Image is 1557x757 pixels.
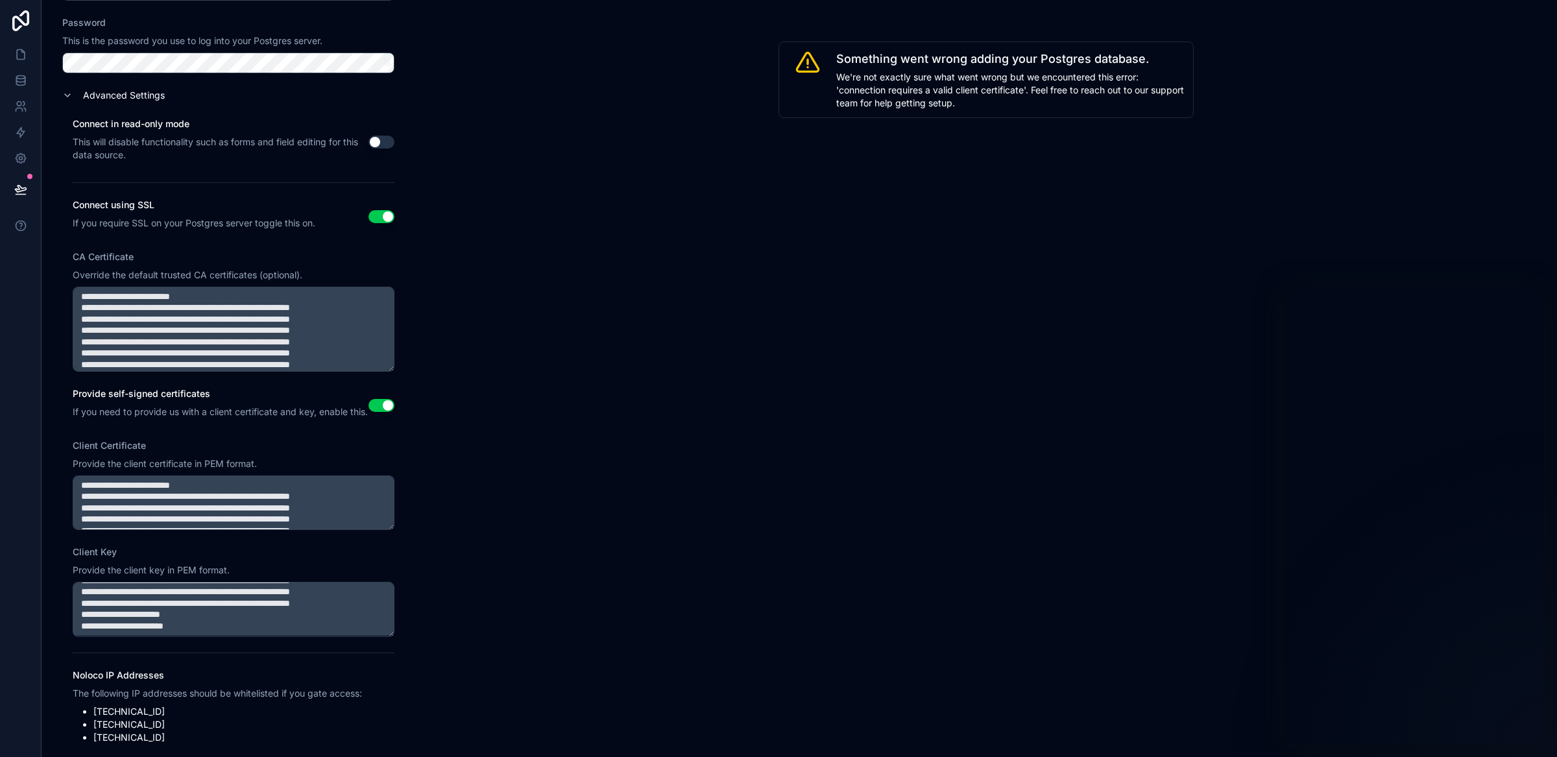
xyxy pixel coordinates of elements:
[93,705,362,718] li: [TECHNICAL_ID]
[62,34,394,47] p: This is the password you use to log into your Postgres server.
[1285,287,1544,744] iframe: Intercom live chat
[836,71,1185,110] span: We're not exactly sure what went wrong but we encountered this error: 'connection requires a vali...
[93,718,362,731] li: [TECHNICAL_ID]
[73,687,362,700] div: The following IP addresses should be whitelisted if you gate access:
[73,269,394,282] p: Override the default trusted CA certificates (optional).
[73,546,117,559] label: Client Key
[62,16,106,29] label: Password
[73,250,134,263] label: CA Certificate
[73,217,315,230] div: If you require SSL on your Postgres server toggle this on.
[73,136,368,162] div: This will disable functionality such as forms and field editing for this data source.
[73,405,368,418] div: If you need to provide us with a client certificate and key, enable this.
[93,731,362,744] li: [TECHNICAL_ID]
[73,198,315,211] label: Connect using SSL
[73,387,368,400] label: Provide self-signed certificates
[83,89,165,102] label: Advanced Settings
[73,117,368,130] label: Connect in read-only mode
[73,439,146,452] label: Client Certificate
[836,50,1185,68] span: Something went wrong adding your Postgres database.
[73,457,394,470] p: Provide the client certificate in PEM format.
[73,564,394,577] p: Provide the client key in PEM format.
[73,669,362,682] label: Noloco IP Addresses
